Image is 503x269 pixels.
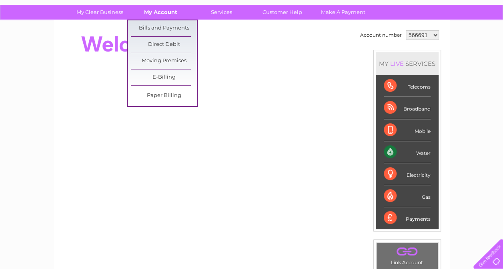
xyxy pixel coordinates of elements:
div: Electricity [384,163,431,185]
a: 0333 014 3131 [352,4,407,14]
a: Direct Debit [131,37,197,53]
td: Link Account [376,242,438,267]
div: Payments [384,207,431,229]
div: Mobile [384,119,431,141]
a: . [379,245,436,259]
img: logo.png [18,21,58,45]
div: Gas [384,185,431,207]
div: Water [384,141,431,163]
a: Paper Billing [131,88,197,104]
td: Account number [358,28,404,42]
div: LIVE [389,60,405,67]
a: Energy [382,34,400,40]
div: Telecoms [384,75,431,97]
a: Make A Payment [310,5,376,20]
div: Clear Business is a trading name of Verastar Limited (registered in [GEOGRAPHIC_DATA] No. 3667643... [63,4,441,39]
a: Telecoms [405,34,429,40]
div: Broadband [384,97,431,119]
a: Log out [477,34,495,40]
a: Water [362,34,377,40]
a: Moving Premises [131,53,197,69]
a: E-Billing [131,69,197,85]
a: Contact [450,34,469,40]
a: My Clear Business [67,5,133,20]
a: Blog [433,34,445,40]
div: MY SERVICES [376,52,439,75]
a: Customer Help [249,5,315,20]
a: Services [188,5,255,20]
a: Bills and Payments [131,20,197,36]
a: My Account [128,5,194,20]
